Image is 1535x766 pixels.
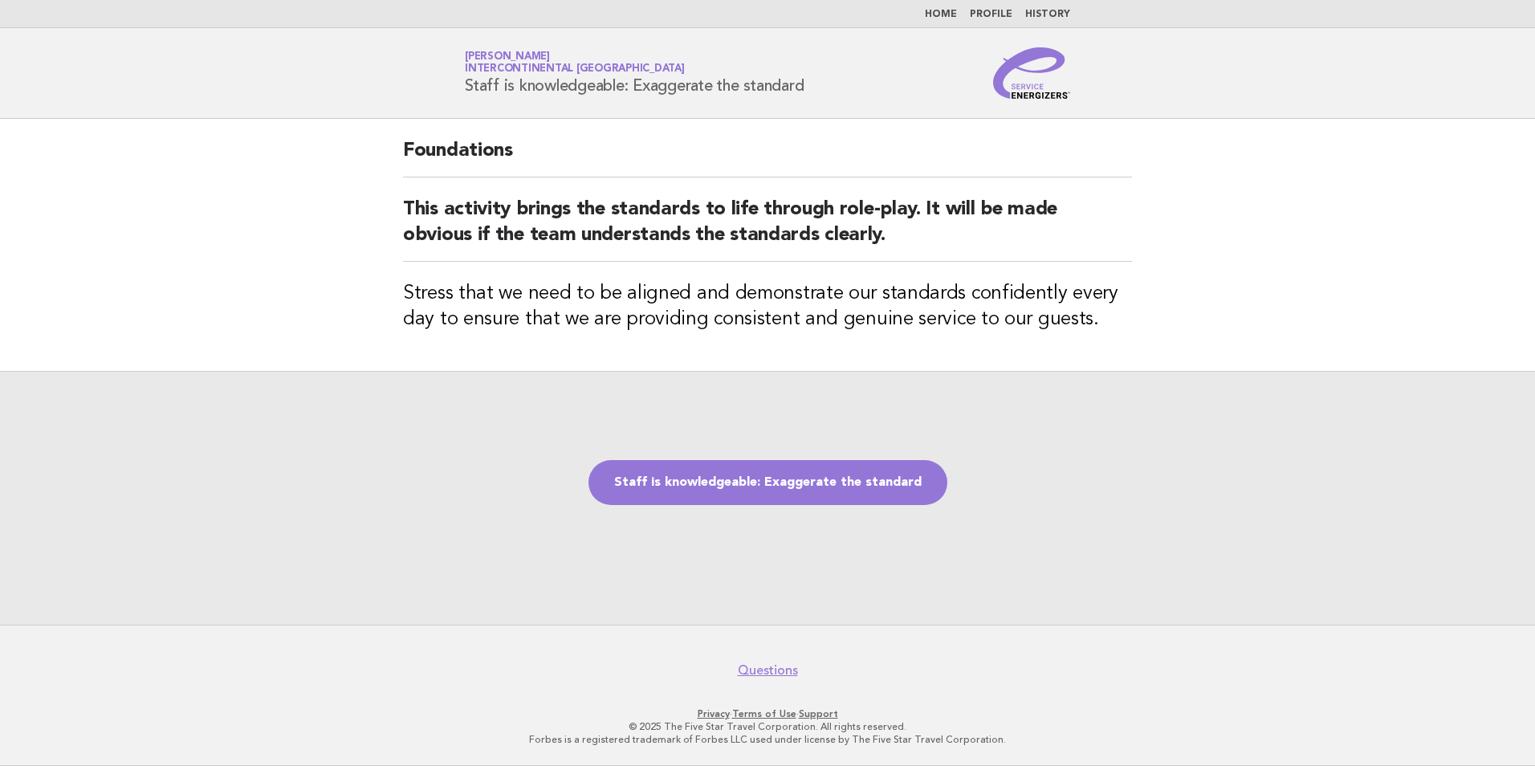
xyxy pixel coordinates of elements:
a: Questions [738,662,798,678]
p: Forbes is a registered trademark of Forbes LLC used under license by The Five Star Travel Corpora... [276,733,1259,746]
a: History [1025,10,1070,19]
h3: Stress that we need to be aligned and demonstrate our standards confidently every day to ensure t... [403,281,1132,332]
a: Home [925,10,957,19]
h1: Staff is knowledgeable: Exaggerate the standard [465,52,804,94]
a: Privacy [698,708,730,719]
span: InterContinental [GEOGRAPHIC_DATA] [465,64,685,75]
a: Terms of Use [732,708,796,719]
a: [PERSON_NAME]InterContinental [GEOGRAPHIC_DATA] [465,51,685,74]
a: Support [799,708,838,719]
p: · · [276,707,1259,720]
h2: Foundations [403,138,1132,177]
h2: This activity brings the standards to life through role-play. It will be made obvious if the team... [403,197,1132,262]
a: Profile [970,10,1012,19]
img: Service Energizers [993,47,1070,99]
a: Staff is knowledgeable: Exaggerate the standard [588,460,947,505]
p: © 2025 The Five Star Travel Corporation. All rights reserved. [276,720,1259,733]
